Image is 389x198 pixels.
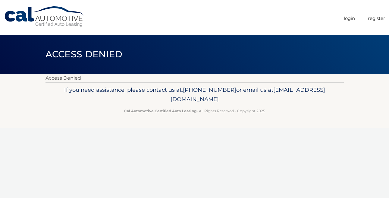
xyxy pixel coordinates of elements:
[45,49,123,60] span: Access Denied
[124,109,196,113] strong: Cal Automotive Certified Auto Leasing
[49,85,340,104] p: If you need assistance, please contact us at: or email us at
[49,108,340,114] p: - All Rights Reserved - Copyright 2025
[368,13,385,23] a: Register
[183,86,236,93] span: [PHONE_NUMBER]
[45,74,344,82] p: Access Denied
[4,6,85,27] a: Cal Automotive
[344,13,355,23] a: Login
